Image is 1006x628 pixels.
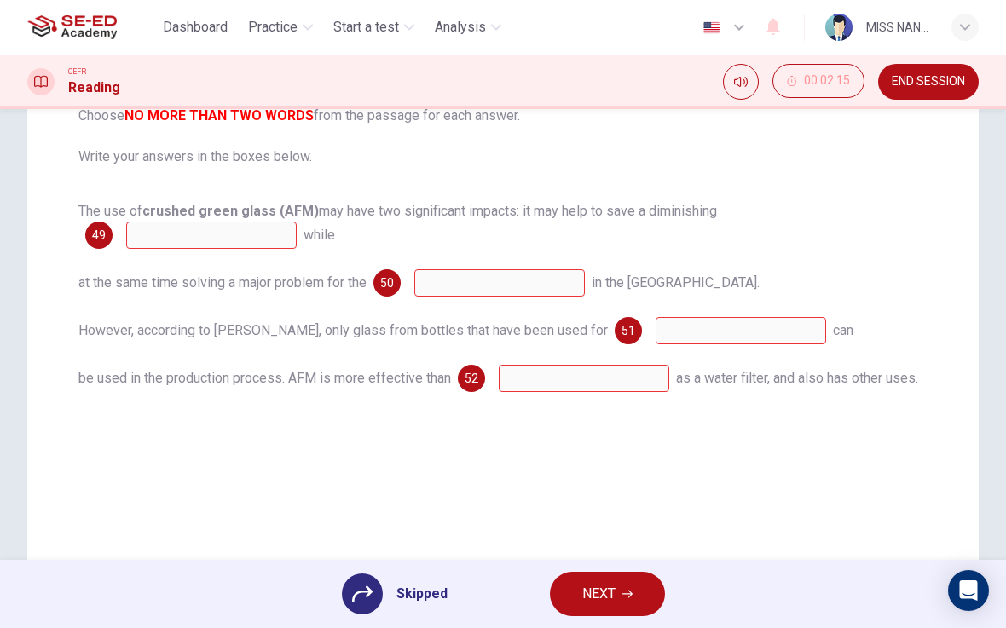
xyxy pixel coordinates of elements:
[396,584,448,604] span: Skipped
[892,75,965,89] span: END SESSION
[248,17,298,37] span: Practice
[333,17,399,37] span: Start a test
[142,203,319,219] b: crushed green glass (AFM)
[68,78,120,98] h1: Reading
[866,17,931,37] div: MISS NANNAPAT PLIAMPLUEM
[592,274,760,291] span: in the [GEOGRAPHIC_DATA].
[723,64,759,100] div: Mute
[772,64,864,100] div: Hide
[78,203,717,219] span: The use of may have two significant impacts: it may help to save a diminishing
[833,322,853,338] span: can
[465,372,478,384] span: 52
[304,227,335,243] span: while
[676,370,918,386] span: as a water filter, and also has other uses.
[825,14,853,41] img: Profile picture
[78,322,608,338] span: However, according to [PERSON_NAME], only glass from bottles that have been used for
[582,582,616,606] span: NEXT
[27,10,117,44] img: SE-ED Academy logo
[701,21,722,34] img: en
[78,65,928,167] span: Complete the summary below. Choose from the passage for each answer. Write your answers in the bo...
[878,64,979,100] button: END SESSION
[92,229,106,241] span: 49
[163,17,228,37] span: Dashboard
[78,370,451,386] span: be used in the production process. AFM is more effective than
[68,66,86,78] span: CEFR
[327,12,421,43] button: Start a test
[622,325,635,337] span: 51
[27,10,156,44] a: SE-ED Academy logo
[435,17,486,37] span: Analysis
[124,107,314,124] font: NO MORE THAN TWO WORDS
[428,12,508,43] button: Analysis
[804,74,850,88] span: 00:02:15
[772,64,864,98] button: 00:02:15
[550,572,665,616] button: NEXT
[241,12,320,43] button: Practice
[156,12,234,43] button: Dashboard
[78,274,367,291] span: at the same time solving a major problem for the
[948,570,989,611] div: Open Intercom Messenger
[380,277,394,289] span: 50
